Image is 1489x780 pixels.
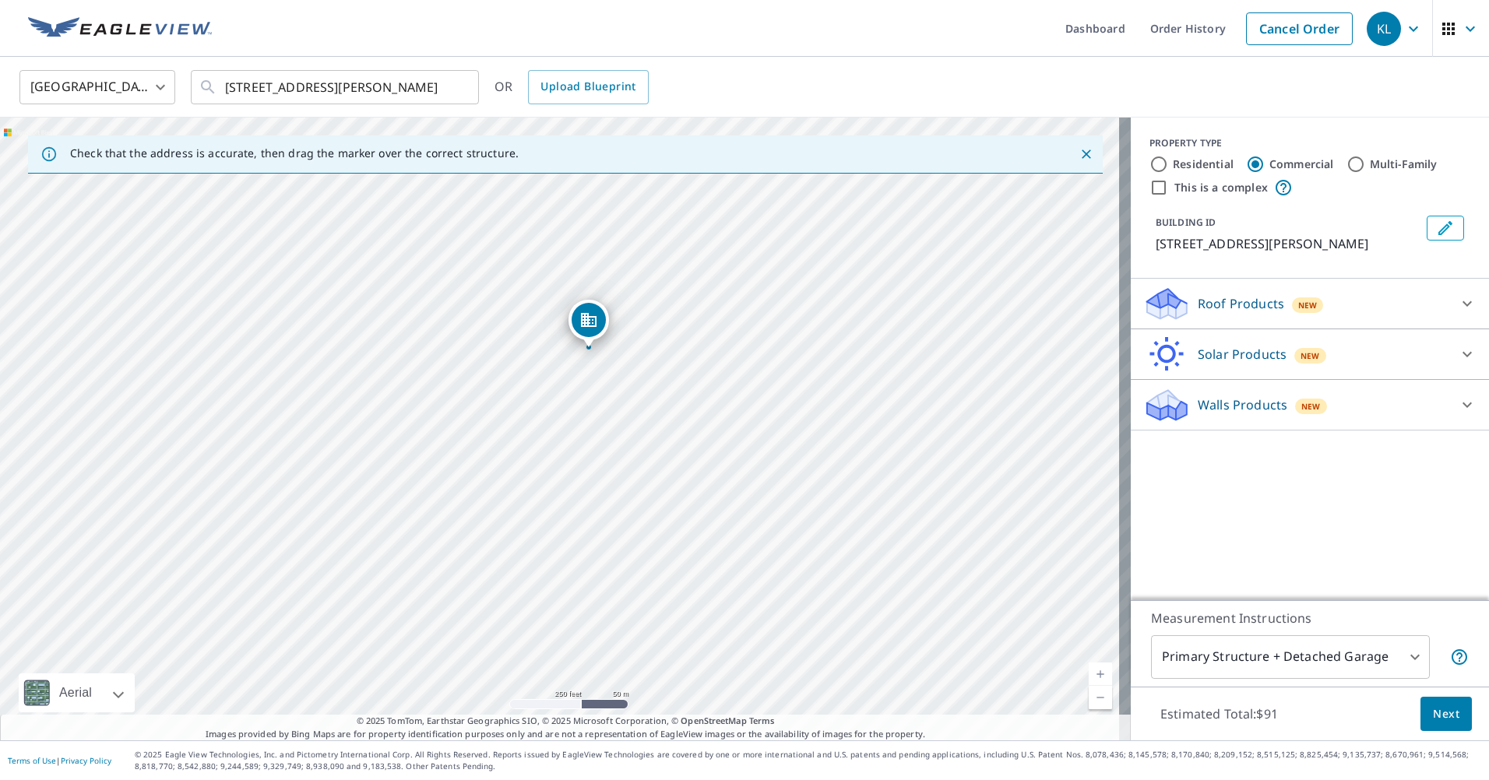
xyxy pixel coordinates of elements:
p: Check that the address is accurate, then drag the marker over the correct structure. [70,146,519,160]
a: Cancel Order [1246,12,1353,45]
p: | [8,756,111,765]
p: Measurement Instructions [1151,609,1469,627]
div: Aerial [55,673,97,712]
span: Next [1433,704,1459,724]
img: EV Logo [28,17,212,40]
label: Multi-Family [1370,156,1438,172]
span: New [1301,400,1321,413]
label: This is a complex [1174,180,1268,195]
div: Solar ProductsNew [1143,336,1477,373]
a: Current Level 17, Zoom In [1089,662,1112,686]
span: © 2025 TomTom, Earthstar Geographics SIO, © 2025 Microsoft Corporation, © [357,715,775,728]
button: Close [1076,144,1097,164]
input: Search by address or latitude-longitude [225,65,447,109]
label: Commercial [1269,156,1334,172]
span: Upload Blueprint [540,77,635,97]
a: Current Level 17, Zoom Out [1089,686,1112,709]
a: OpenStreetMap [681,715,746,726]
div: Dropped pin, building 1, Commercial property, 9201 Garland Ln N Maple Grove, MN 55311 [568,300,609,348]
p: Estimated Total: $91 [1148,697,1290,731]
a: Upload Blueprint [528,70,648,104]
div: Roof ProductsNew [1143,285,1477,322]
div: OR [495,70,649,104]
a: Terms [749,715,775,726]
span: New [1298,299,1318,311]
div: PROPERTY TYPE [1149,136,1470,150]
a: Privacy Policy [61,755,111,766]
p: Roof Products [1198,294,1284,313]
div: Primary Structure + Detached Garage [1151,635,1430,679]
p: Walls Products [1198,395,1287,414]
button: Edit building 1 [1427,216,1464,241]
p: © 2025 Eagle View Technologies, Inc. and Pictometry International Corp. All Rights Reserved. Repo... [135,749,1481,772]
div: Aerial [19,673,135,712]
span: New [1301,350,1320,362]
a: Terms of Use [8,755,56,766]
button: Next [1420,697,1472,732]
div: KL [1367,12,1401,46]
div: [GEOGRAPHIC_DATA] [19,65,175,109]
p: [STREET_ADDRESS][PERSON_NAME] [1156,234,1420,253]
p: BUILDING ID [1156,216,1216,229]
label: Residential [1173,156,1234,172]
span: Your report will include the primary structure and a detached garage if one exists. [1450,648,1469,666]
div: Walls ProductsNew [1143,386,1477,423]
p: Solar Products [1198,345,1287,364]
